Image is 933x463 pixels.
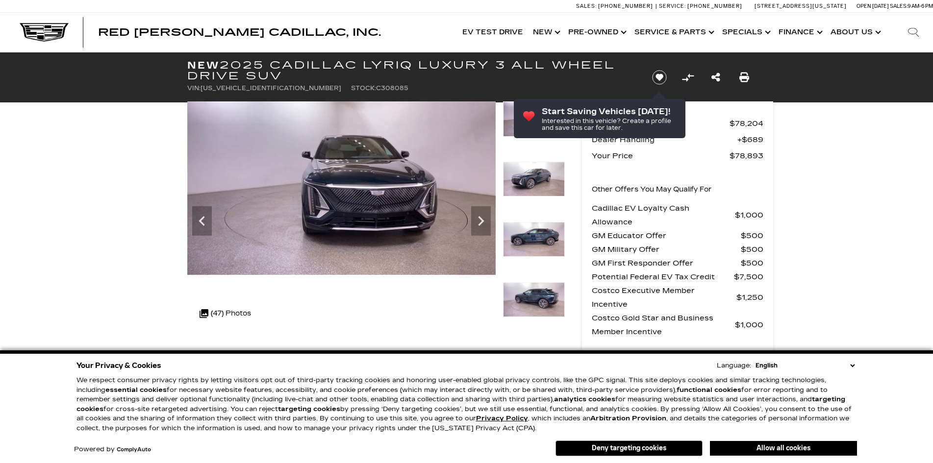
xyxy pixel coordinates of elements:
img: New 2025 Emerald Lake Metallic Cadillac Luxury 3 image 3 [187,101,496,275]
a: EV Test Drive [457,13,528,52]
p: We respect consumer privacy rights by letting visitors opt out of third-party tracking cookies an... [76,376,857,433]
strong: analytics cookies [554,395,615,403]
a: Service & Parts [630,13,717,52]
a: About Us [826,13,884,52]
p: Other Offers You May Qualify For [592,183,712,196]
h1: 2025 Cadillac LYRIQ Luxury 3 All Wheel Drive SUV [187,60,636,81]
button: Allow all cookies [710,441,857,456]
span: $500 [741,229,763,243]
span: Sales: [576,3,597,9]
a: MSRP $78,204 [592,117,763,130]
a: Your Price $78,893 [592,149,763,163]
a: Service: [PHONE_NUMBER] [656,3,745,9]
span: $500 [741,256,763,270]
a: Pre-Owned [563,13,630,52]
span: [PHONE_NUMBER] [598,3,653,9]
a: Finance [774,13,826,52]
span: $78,204 [730,117,763,130]
strong: New [187,59,220,71]
div: Next [471,206,491,236]
img: Cadillac Dark Logo with Cadillac White Text [20,23,69,42]
span: $500 [741,243,763,256]
span: 9 AM-6 PM [908,3,933,9]
a: GM Educator Offer $500 [592,229,763,243]
a: Costco Gold Star and Business Member Incentive $1,000 [592,311,763,339]
span: Open [DATE] [857,3,889,9]
button: Deny targeting cookies [555,440,703,456]
span: Stock: [351,85,376,92]
div: (47) Photos [195,302,256,325]
span: $78,893 [730,149,763,163]
img: New 2025 Emerald Lake Metallic Cadillac Luxury 3 image 4 [503,162,565,197]
a: Red [PERSON_NAME] Cadillac, Inc. [98,27,381,37]
a: ComplyAuto [117,447,151,453]
span: Costco Gold Star and Business Member Incentive [592,311,735,339]
a: Dealer Handling $689 [592,133,763,146]
strong: functional cookies [677,386,741,394]
a: GM First Responder Offer $500 [592,256,763,270]
span: Costco Executive Member Incentive [592,284,736,311]
div: Language: [717,363,751,369]
iframe: Watch videos, learn about new EV models, and find the right one for you! [187,341,565,341]
span: Your Price [592,149,730,163]
span: VIN: [187,85,201,92]
img: New 2025 Emerald Lake Metallic Cadillac Luxury 3 image 6 [503,282,565,317]
img: New 2025 Emerald Lake Metallic Cadillac Luxury 3 image 3 [503,101,565,137]
strong: targeting cookies [76,395,845,413]
a: Sales: [PHONE_NUMBER] [576,3,656,9]
span: [PHONE_NUMBER] [687,3,742,9]
a: GM Military Offer $500 [592,243,763,256]
span: C308085 [376,85,408,92]
strong: targeting cookies [278,405,340,413]
img: New 2025 Emerald Lake Metallic Cadillac Luxury 3 image 5 [503,222,565,257]
strong: essential cookies [105,386,167,394]
div: Previous [192,206,212,236]
span: [US_VEHICLE_IDENTIFICATION_NUMBER] [201,85,341,92]
button: Save vehicle [649,70,670,85]
div: Powered by [74,446,151,453]
span: GM First Responder Offer [592,256,741,270]
span: Potential Federal EV Tax Credit [592,270,734,284]
span: $1,250 [736,291,763,304]
a: [STREET_ADDRESS][US_STATE] [755,3,847,9]
span: $689 [737,133,763,146]
span: $1,000 [735,318,763,332]
span: Sales: [890,3,908,9]
span: Red [PERSON_NAME] Cadillac, Inc. [98,26,381,38]
a: Print this New 2025 Cadillac LYRIQ Luxury 3 All Wheel Drive SUV [739,71,749,84]
span: Service: [659,3,686,9]
span: MSRP [592,117,730,130]
span: GM Educator Offer [592,229,741,243]
span: $1,000 [735,208,763,222]
a: Share this New 2025 Cadillac LYRIQ Luxury 3 All Wheel Drive SUV [711,71,720,84]
strong: Arbitration Provision [590,414,666,422]
a: Costco Executive Member Incentive $1,250 [592,284,763,311]
span: GM Military Offer [592,243,741,256]
a: Potential Federal EV Tax Credit $7,500 [592,270,763,284]
a: Cadillac EV Loyalty Cash Allowance $1,000 [592,201,763,229]
span: Dealer Handling [592,133,737,146]
span: Your Privacy & Cookies [76,359,161,372]
span: $7,500 [734,270,763,284]
a: New [528,13,563,52]
select: Language Select [753,361,857,370]
span: Cadillac EV Loyalty Cash Allowance [592,201,735,229]
a: Privacy Policy [476,414,528,422]
button: Compare Vehicle [681,70,695,85]
a: Specials [717,13,774,52]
